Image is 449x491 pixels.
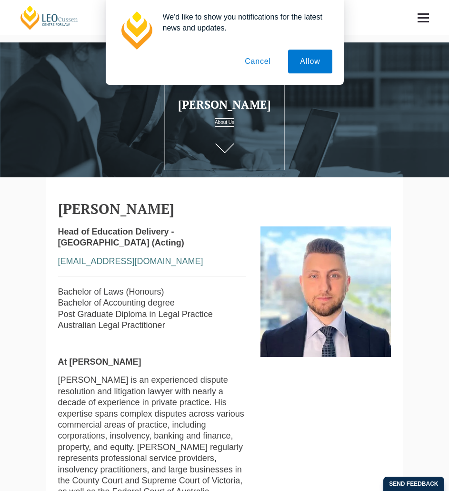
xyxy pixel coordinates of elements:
button: Cancel [233,50,283,73]
div: We'd like to show you notifications for the latest news and updates. [155,11,332,33]
strong: Head of Education Delivery - [GEOGRAPHIC_DATA] (Acting) [58,227,184,247]
strong: At [PERSON_NAME] [58,357,141,367]
h2: [PERSON_NAME] [58,201,391,217]
p: Bachelor of Laws (Honours) Bachelor of Accounting degree Post Graduate Diploma in Legal Practice ... [58,286,247,331]
h1: [PERSON_NAME] [170,98,278,111]
a: [EMAIL_ADDRESS][DOMAIN_NAME] [58,256,203,266]
img: notification icon [117,11,155,50]
button: Allow [288,50,332,73]
a: About Us [215,118,234,127]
